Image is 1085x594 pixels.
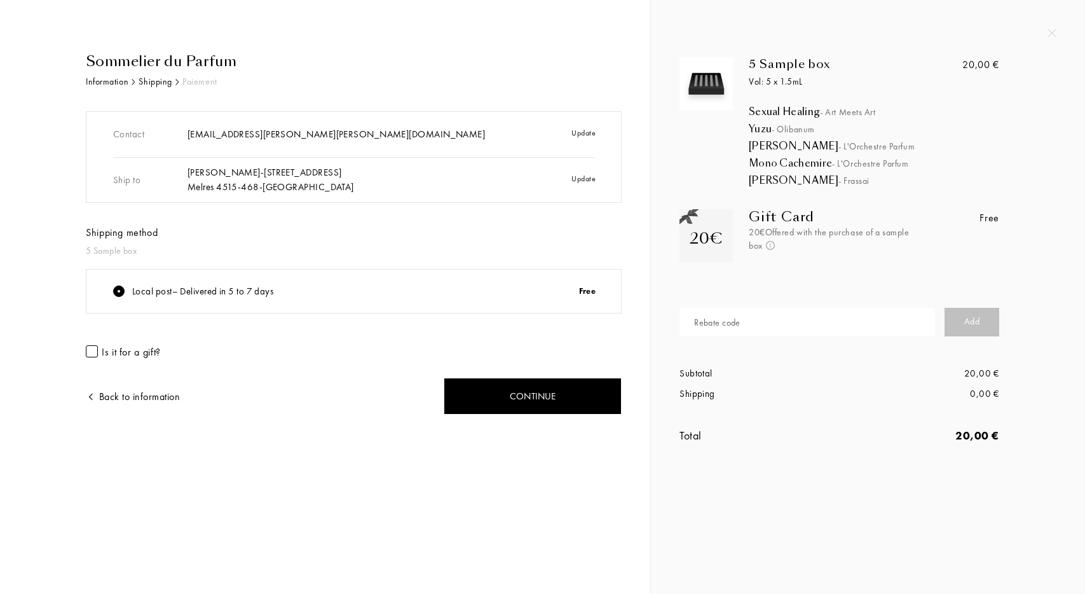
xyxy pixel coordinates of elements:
img: quit_onboard.svg [1047,29,1056,38]
div: 0,00 € [840,387,999,401]
div: 20,00 € [962,57,999,73]
img: gift_n.png [679,209,699,225]
img: box_5.svg [683,60,730,107]
div: Paiement [182,75,217,88]
div: Continue [444,378,622,415]
span: - Art Meets Art [820,106,875,118]
div: 20,00 € [840,427,999,444]
div: 20€ Offered with the purchase of a sample box [749,226,919,252]
img: arrow.png [86,392,96,402]
div: Sexual Healing [749,106,1025,118]
div: Rebate code [694,316,740,329]
div: Subtotal [679,366,839,381]
div: Yuzu [749,123,1025,135]
img: arr_black.svg [132,79,135,85]
div: Ship to [113,165,188,195]
div: Local post – Delivered in 5 to 7 days [132,284,273,299]
div: Add [945,308,999,336]
div: Contact [113,120,188,149]
div: Shipping [139,75,172,88]
div: [PERSON_NAME] [749,140,1025,153]
div: Sommelier du Parfum [86,51,622,72]
div: Shipping method [86,225,622,240]
div: Information [86,75,128,88]
img: info_voucher.png [766,241,775,250]
div: [PERSON_NAME] - [STREET_ADDRESS] Melres 4515-468 - [GEOGRAPHIC_DATA] [188,165,534,194]
div: Total [679,427,839,444]
div: Is it for a gift? [102,345,161,359]
span: - L'Orchestre Parfum [832,158,908,169]
div: Vol: 5 x 1.5mL [749,75,946,88]
div: 5 Sample box [749,57,946,71]
div: Shipping [679,387,839,401]
div: Mono Cachemire [749,157,1025,170]
div: Update [534,120,608,149]
div: Free [460,277,608,305]
div: [EMAIL_ADDRESS][PERSON_NAME][PERSON_NAME][DOMAIN_NAME] [188,127,534,142]
img: arr_black.svg [175,79,179,85]
span: - L'Orchestre Parfum [838,141,915,152]
span: - Olibanum [772,123,815,135]
div: 20€ [690,227,723,250]
div: 5 Sample box [86,244,622,258]
div: Update [534,165,608,195]
div: Back to information [86,389,180,404]
span: - Frassai [838,175,870,186]
div: 20,00 € [840,366,999,381]
div: Gift Card [749,209,919,224]
div: [PERSON_NAME] [749,174,1025,187]
div: Free [979,211,999,226]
